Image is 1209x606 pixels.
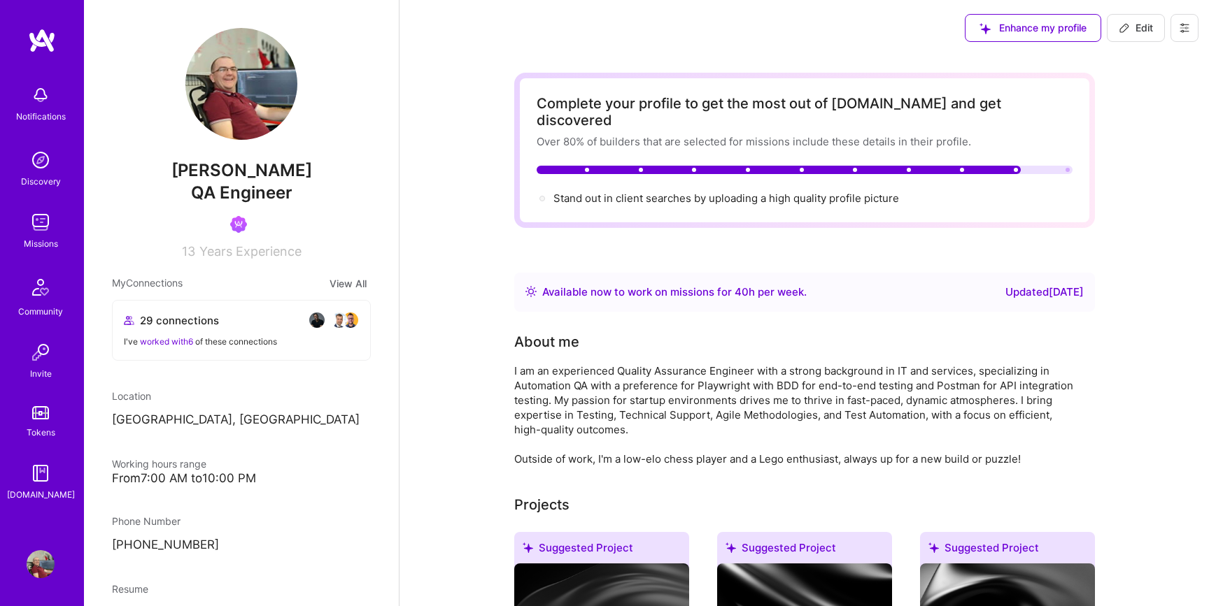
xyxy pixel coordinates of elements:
img: avatar [331,312,348,329]
button: Edit [1107,14,1165,42]
span: 29 connections [140,313,219,328]
i: icon Collaborator [124,315,134,326]
span: Working hours range [112,458,206,470]
i: icon SuggestedTeams [726,542,736,553]
p: [PHONE_NUMBER] [112,537,371,554]
img: guide book [27,459,55,487]
span: QA Engineer [191,182,292,203]
img: tokens [32,406,49,419]
img: discovery [27,146,55,174]
div: I've of these connections [124,334,359,349]
span: Resume [112,583,148,595]
span: 13 [182,244,195,259]
i: icon SuggestedTeams [928,542,939,553]
i: icon SuggestedTeams [523,542,533,553]
span: Edit [1119,21,1153,35]
img: bell [27,81,55,109]
div: Suggested Project [920,532,1095,569]
div: Complete your profile to get the most out of [DOMAIN_NAME] and get discovered [537,95,1073,129]
button: View All [325,275,371,291]
span: worked with 6 [140,336,193,347]
div: Invite [30,366,52,381]
div: Projects [514,494,570,515]
div: I am an experienced Quality Assurance Engineer with a strong background in IT and services, speci... [514,363,1074,466]
div: From 7:00 AM to 10:00 PM [112,471,371,486]
img: avatar [320,312,337,329]
img: logo [28,28,56,53]
span: [PERSON_NAME] [112,160,371,181]
span: Enhance my profile [980,21,1087,35]
span: 40 [735,285,749,298]
div: Notifications [16,109,66,124]
img: Invite [27,338,55,366]
div: Community [18,304,63,319]
img: avatar [309,312,325,329]
div: Suggested Project [514,532,689,569]
div: About me [514,331,579,352]
span: My Connections [112,275,183,291]
button: 29 connectionsavataravataravataravatarI've worked with6 of these connections [112,300,371,361]
img: Availability [525,286,537,297]
span: Phone Number [112,515,181,527]
div: Tokens [27,425,55,440]
img: Community [24,270,57,304]
div: Over 80% of builders that are selected for missions include these details in their profile. [537,134,1073,149]
div: Location [112,389,371,403]
img: avatar [342,312,359,329]
img: teamwork [27,208,55,236]
div: Missions [24,236,58,251]
div: Available now to work on missions for h per week . [542,284,807,301]
div: Updated [DATE] [1005,284,1084,301]
span: Years Experience [199,244,302,259]
p: [GEOGRAPHIC_DATA], [GEOGRAPHIC_DATA] [112,412,371,428]
i: icon SuggestedTeams [980,23,991,34]
button: Enhance my profile [965,14,1101,42]
div: [DOMAIN_NAME] [7,487,75,502]
img: User Avatar [185,28,297,140]
div: Suggested Project [717,532,892,569]
a: User Avatar [23,550,58,578]
div: Stand out in client searches by uploading a high quality profile picture [553,191,899,205]
img: Been on Mission [230,216,247,233]
div: Discovery [21,174,61,189]
img: User Avatar [27,550,55,578]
